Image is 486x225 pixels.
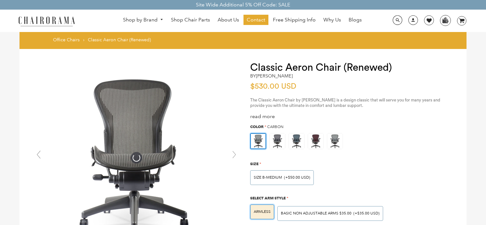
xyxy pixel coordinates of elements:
span: Why Us [323,17,341,23]
span: The Classic Aeron Chair by [PERSON_NAME] is a design classic that will serve you for many years a... [250,98,440,108]
a: [PERSON_NAME] [256,73,293,79]
a: Blogs [345,15,365,25]
nav: breadcrumbs [53,37,153,46]
span: Classic Aeron Chair (Renewed) [88,37,151,43]
a: Free Shipping Info [270,15,319,25]
a: Shop by Brand [120,15,166,25]
a: Classic Aeron Chair (Renewed) - chairorama [41,154,232,160]
span: About Us [218,17,239,23]
span: Free Shipping Info [273,17,316,23]
span: Contact [247,17,265,23]
img: https://apo-admin.mageworx.com/front/img/chairorama.myshopify.com/f0a8248bab2644c909809aada6fe08d... [308,133,323,149]
span: Size [250,161,258,166]
span: SIZE B-MEDIUM [254,175,282,180]
span: $530.00 USD [250,83,296,90]
img: WhatsApp_Image_2024-07-12_at_16.23.01.webp [440,15,450,25]
img: https://apo-admin.mageworx.com/front/img/chairorama.myshopify.com/f520d7dfa44d3d2e85a5fe9a0a95ca9... [270,133,285,149]
span: (+$50.00 USD) [284,176,310,180]
nav: DesktopNavigation [106,15,379,27]
a: Contact [243,15,268,25]
a: Shop Chair Parts [168,15,213,25]
a: About Us [214,15,242,25]
div: read more [250,113,454,120]
a: Office Chairs [53,37,80,43]
span: Blogs [349,17,362,23]
span: Carbon [267,125,283,129]
span: BASIC NON ADJUSTABLE ARMS $35.00 [281,211,351,216]
h1: Classic Aeron Chair (Renewed) [250,62,454,73]
span: Shop Chair Parts [171,17,210,23]
img: chairorama [15,15,79,27]
span: › [83,37,84,43]
img: https://apo-admin.mageworx.com/front/img/chairorama.myshopify.com/934f279385142bb1386b89575167202... [289,133,304,149]
h2: by [250,73,293,79]
img: https://apo-admin.mageworx.com/front/img/chairorama.myshopify.com/ae6848c9e4cbaa293e2d516f385ec6e... [251,134,266,149]
a: Why Us [320,15,344,25]
img: https://apo-admin.mageworx.com/front/img/chairorama.myshopify.com/ae6848c9e4cbaa293e2d516f385ec6e... [327,133,343,149]
span: Select Arm Style [250,196,286,200]
span: ARMLESS [254,209,271,214]
span: (+$35.00 USD) [353,212,380,215]
span: Color [250,124,264,129]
